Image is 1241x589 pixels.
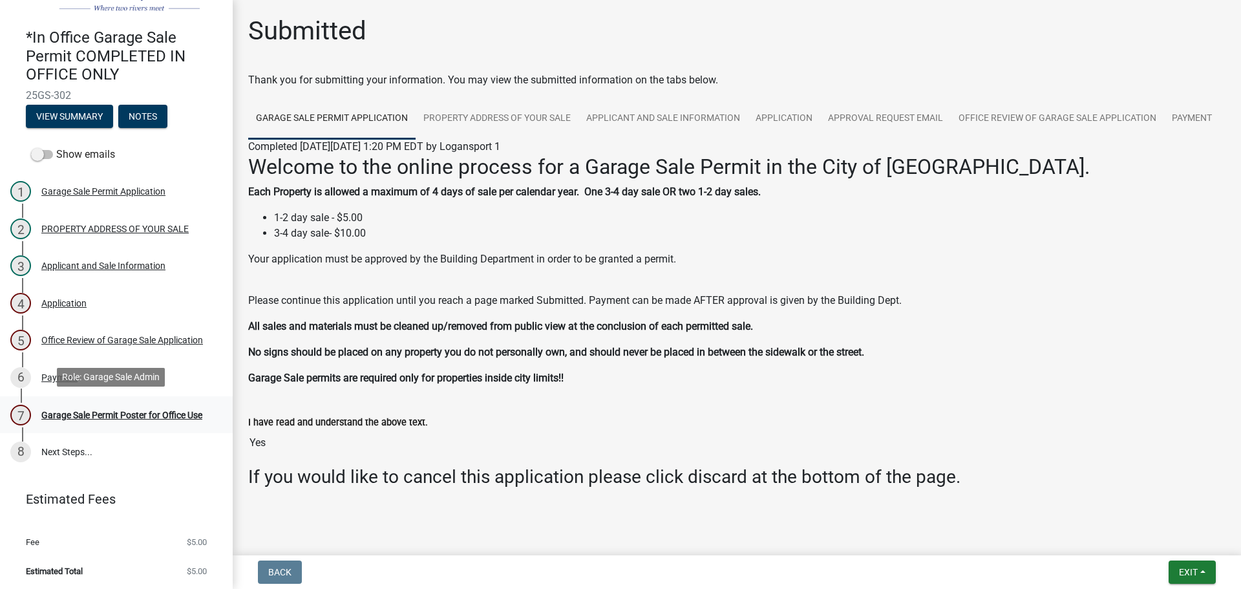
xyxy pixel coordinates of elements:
div: 5 [10,330,31,350]
a: Payment [1164,98,1220,140]
span: Estimated Total [26,567,83,575]
span: 25GS-302 [26,89,207,102]
span: Completed [DATE][DATE] 1:20 PM EDT by Logansport 1 [248,140,500,153]
span: Back [268,567,292,577]
h4: *In Office Garage Sale Permit COMPLETED IN OFFICE ONLY [26,28,222,84]
div: 3 [10,255,31,276]
div: Role: Garage Sale Admin [57,368,165,387]
h3: If you would like to cancel this application please click discard at the bottom of the page. [248,466,1225,488]
a: Applicant and Sale Information [578,98,748,140]
a: Estimated Fees [10,486,212,512]
a: Office Review of Garage Sale Application [951,98,1164,140]
label: I have read and understand the above text. [248,418,428,427]
span: $5.00 [187,538,207,546]
a: Approval Request Email [820,98,951,140]
button: Back [258,561,302,584]
div: 1 [10,181,31,202]
div: Thank you for submitting your information. You may view the submitted information on the tabs below. [248,72,1225,88]
button: View Summary [26,105,113,128]
div: Garage Sale Permit Application [41,187,165,196]
div: Garage Sale Permit Poster for Office Use [41,411,202,420]
p: Please continue this application until you reach a page marked Submitted. Payment can be made AFT... [248,293,1225,308]
span: Fee [26,538,39,546]
h1: Submitted [248,16,366,47]
strong: Each Property is allowed a maximum of 4 days of sale per calendar year. One 3-4 day sale OR two 1... [248,186,761,198]
label: Show emails [31,147,115,162]
a: Application [748,98,820,140]
div: 8 [10,442,31,462]
h2: Welcome to the online process for a Garage Sale Permit in the City of [GEOGRAPHIC_DATA]. [248,155,1225,179]
div: 2 [10,219,31,239]
li: 3-4 day sale- $10.00 [274,226,1225,241]
wm-modal-confirm: Summary [26,112,113,122]
span: Exit [1179,567,1198,577]
div: PROPERTY ADDRESS OF YOUR SALE [41,224,189,233]
div: Payment [41,373,78,382]
p: Your application must be approved by the Building Department in order to be granted a permit. [248,252,1225,283]
strong: Garage Sale permits are required only for properties inside city limits!! [248,372,564,384]
div: 6 [10,367,31,388]
a: PROPERTY ADDRESS OF YOUR SALE [416,98,578,140]
button: Notes [118,105,167,128]
div: Office Review of Garage Sale Application [41,336,203,345]
button: Exit [1169,561,1216,584]
div: 4 [10,293,31,314]
strong: All sales and materials must be cleaned up/removed from public view at the conclusion of each per... [248,320,753,332]
a: Garage Sale Permit Application [248,98,416,140]
div: Application [41,299,87,308]
wm-modal-confirm: Notes [118,112,167,122]
div: 7 [10,405,31,425]
div: Applicant and Sale Information [41,261,165,270]
strong: No signs should be placed on any property you do not personally own, and should never be placed i... [248,346,864,358]
li: 1-2 day sale - $5.00 [274,210,1225,226]
span: $5.00 [187,567,207,575]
